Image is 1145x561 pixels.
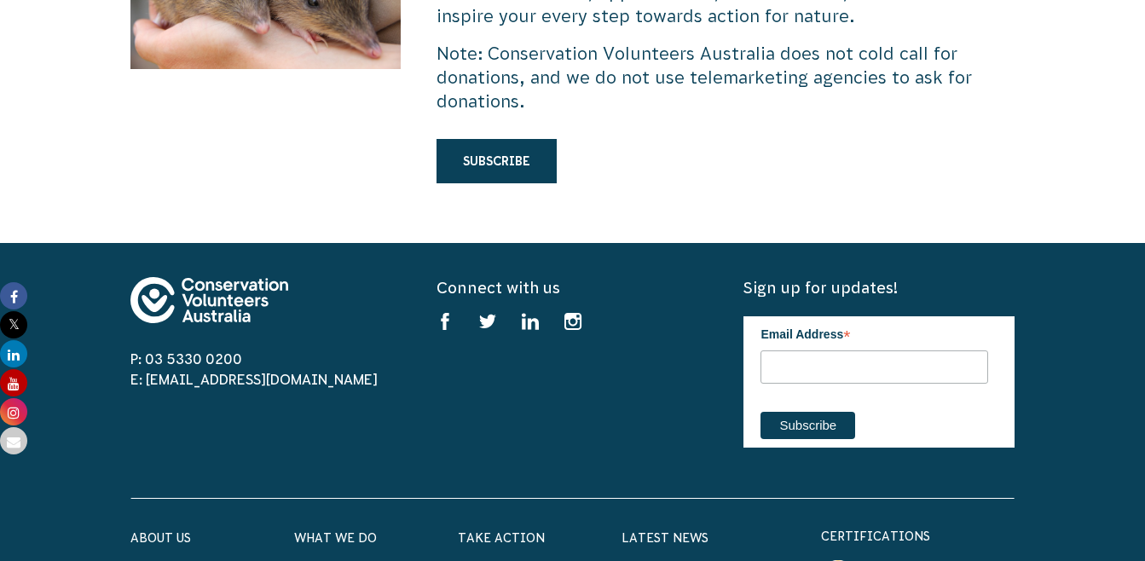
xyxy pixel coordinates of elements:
p: Note: Conservation Volunteers Australia does not cold call for donations, and we do not use telem... [437,42,1015,113]
h5: Sign up for updates! [743,277,1015,298]
h5: Connect with us [437,277,708,298]
input: Subscribe [760,412,855,439]
p: certifications [821,526,1015,547]
a: About Us [130,531,191,545]
img: logo-footer.svg [130,277,288,323]
a: Take Action [458,531,545,545]
a: Subscribe [437,139,557,183]
a: P: 03 5330 0200 [130,351,242,367]
a: Latest News [622,531,708,545]
a: E: [EMAIL_ADDRESS][DOMAIN_NAME] [130,372,378,387]
label: Email Address [760,316,988,349]
a: What We Do [294,531,377,545]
